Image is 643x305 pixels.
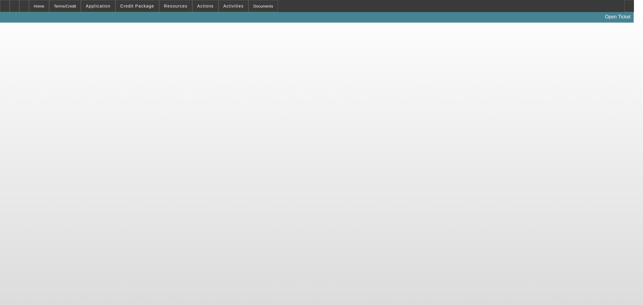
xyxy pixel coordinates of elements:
button: Actions [193,0,218,12]
button: Application [81,0,115,12]
span: Actions [197,4,214,8]
span: Credit Package [120,4,154,8]
span: Resources [164,4,188,8]
button: Resources [159,0,192,12]
span: Application [86,4,110,8]
a: Open Ticket [603,12,633,22]
span: Activities [223,4,244,8]
button: Activities [219,0,248,12]
button: Credit Package [116,0,159,12]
